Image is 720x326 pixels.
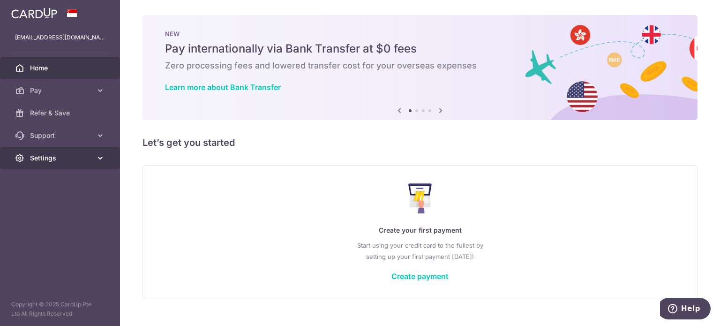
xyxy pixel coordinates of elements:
[391,272,449,281] a: Create payment
[30,86,92,95] span: Pay
[165,83,281,92] a: Learn more about Bank Transfer
[165,30,675,38] p: NEW
[165,41,675,56] h5: Pay internationally via Bank Transfer at $0 fees
[162,240,678,262] p: Start using your credit card to the fullest by setting up your first payment [DATE]!
[142,135,697,150] h5: Let’s get you started
[408,183,432,213] img: Make Payment
[165,60,675,71] h6: Zero processing fees and lowered transfer cost for your overseas expenses
[30,63,92,73] span: Home
[30,131,92,140] span: Support
[162,225,678,236] p: Create your first payment
[15,33,105,42] p: [EMAIL_ADDRESS][DOMAIN_NAME]
[30,108,92,118] span: Refer & Save
[30,153,92,163] span: Settings
[142,15,697,120] img: Bank transfer banner
[11,8,57,19] img: CardUp
[660,298,711,321] iframe: Opens a widget where you can find more information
